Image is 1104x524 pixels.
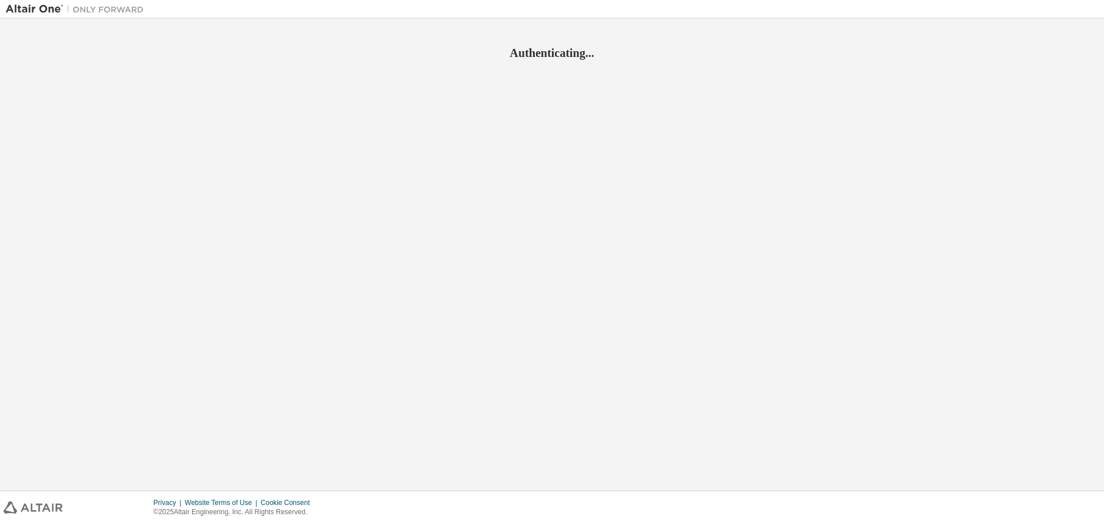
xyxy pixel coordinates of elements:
div: Privacy [154,498,185,507]
div: Website Terms of Use [185,498,260,507]
p: © 2025 Altair Engineering, Inc. All Rights Reserved. [154,507,317,517]
img: altair_logo.svg [3,502,63,514]
div: Cookie Consent [260,498,316,507]
img: Altair One [6,3,149,15]
h2: Authenticating... [6,45,1098,60]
